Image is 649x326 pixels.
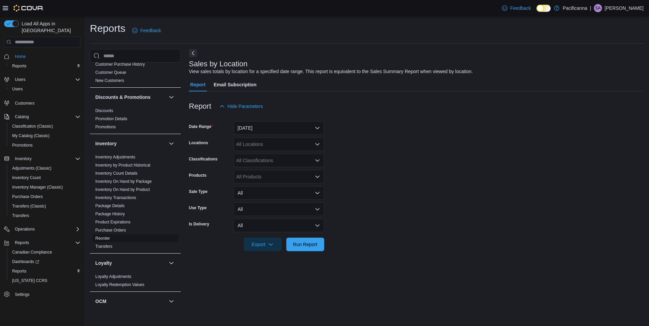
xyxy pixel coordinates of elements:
[95,228,126,233] a: Purchase Orders
[9,267,80,275] span: Reports
[227,103,263,110] span: Hide Parameters
[95,179,152,184] a: Inventory On Hand by Package
[95,140,117,147] h3: Inventory
[315,174,320,179] button: Open list of options
[7,257,83,266] a: Dashboards
[189,102,211,110] h3: Report
[95,155,135,159] a: Inventory Adjustments
[95,203,125,209] span: Package Details
[95,195,136,200] a: Inventory Transactions
[9,212,80,220] span: Transfers
[90,107,181,134] div: Discounts & Promotions
[95,70,126,75] a: Customer Queue
[9,122,56,130] a: Classification (Classic)
[9,193,46,201] a: Purchase Orders
[12,268,26,274] span: Reports
[90,273,181,291] div: Loyalty
[15,77,25,82] span: Users
[95,260,166,266] button: Loyalty
[1,289,83,299] button: Settings
[95,140,166,147] button: Inventory
[315,158,320,163] button: Open list of options
[1,75,83,84] button: Users
[95,162,150,168] span: Inventory by Product Historical
[9,193,80,201] span: Purchase Orders
[7,266,83,276] button: Reports
[190,78,206,91] span: Report
[9,132,52,140] a: My Catalog (Classic)
[95,62,145,67] span: Customer Purchase History
[12,75,28,84] button: Users
[1,98,83,108] button: Customers
[15,114,29,119] span: Catalog
[189,205,207,211] label: Use Type
[9,164,80,172] span: Adjustments (Classic)
[9,141,80,149] span: Promotions
[7,84,83,94] button: Users
[594,4,602,12] div: Shianne Adams
[563,4,587,12] p: Pacificanna
[95,282,144,287] a: Loyalty Redemption Values
[605,4,644,12] p: [PERSON_NAME]
[9,174,80,182] span: Inventory Count
[7,201,83,211] button: Transfers (Classic)
[234,202,324,216] button: All
[9,277,50,285] a: [US_STATE] CCRS
[15,156,31,161] span: Inventory
[12,75,80,84] span: Users
[167,297,175,305] button: OCM
[9,62,80,70] span: Reports
[7,140,83,150] button: Promotions
[189,68,473,75] div: View sales totals by location for a specified date range. This report is equivalent to the Sales ...
[7,164,83,173] button: Adjustments (Classic)
[1,224,83,234] button: Operations
[12,259,39,264] span: Dashboards
[15,101,34,106] span: Customers
[9,85,25,93] a: Users
[12,143,33,148] span: Promotions
[9,212,32,220] a: Transfers
[95,219,130,225] span: Product Expirations
[9,267,29,275] a: Reports
[95,244,112,249] a: Transfers
[95,260,112,266] h3: Loyalty
[95,236,110,241] span: Reorder
[129,24,164,37] a: Feedback
[590,4,591,12] p: |
[95,124,116,130] span: Promotions
[12,113,80,121] span: Catalog
[95,116,127,121] a: Promotion Details
[95,227,126,233] span: Purchase Orders
[12,155,80,163] span: Inventory
[189,221,209,227] label: Is Delivery
[9,202,49,210] a: Transfers (Classic)
[7,192,83,201] button: Purchase Orders
[12,239,32,247] button: Reports
[95,108,113,113] span: Discounts
[140,27,161,34] span: Feedback
[90,22,125,35] h1: Reports
[9,62,29,70] a: Reports
[12,239,80,247] span: Reports
[19,20,80,34] span: Load All Apps in [GEOGRAPHIC_DATA]
[9,85,80,93] span: Users
[315,142,320,147] button: Open list of options
[7,247,83,257] button: Canadian Compliance
[15,292,29,297] span: Settings
[510,5,531,12] span: Feedback
[95,125,116,129] a: Promotions
[1,51,83,61] button: Home
[12,52,28,61] a: Home
[9,174,44,182] a: Inventory Count
[12,194,43,199] span: Purchase Orders
[189,156,218,162] label: Classifications
[12,184,63,190] span: Inventory Manager (Classic)
[12,203,46,209] span: Transfers (Classic)
[95,236,110,241] a: Reorder
[12,124,53,129] span: Classification (Classic)
[95,94,150,101] h3: Discounts & Promotions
